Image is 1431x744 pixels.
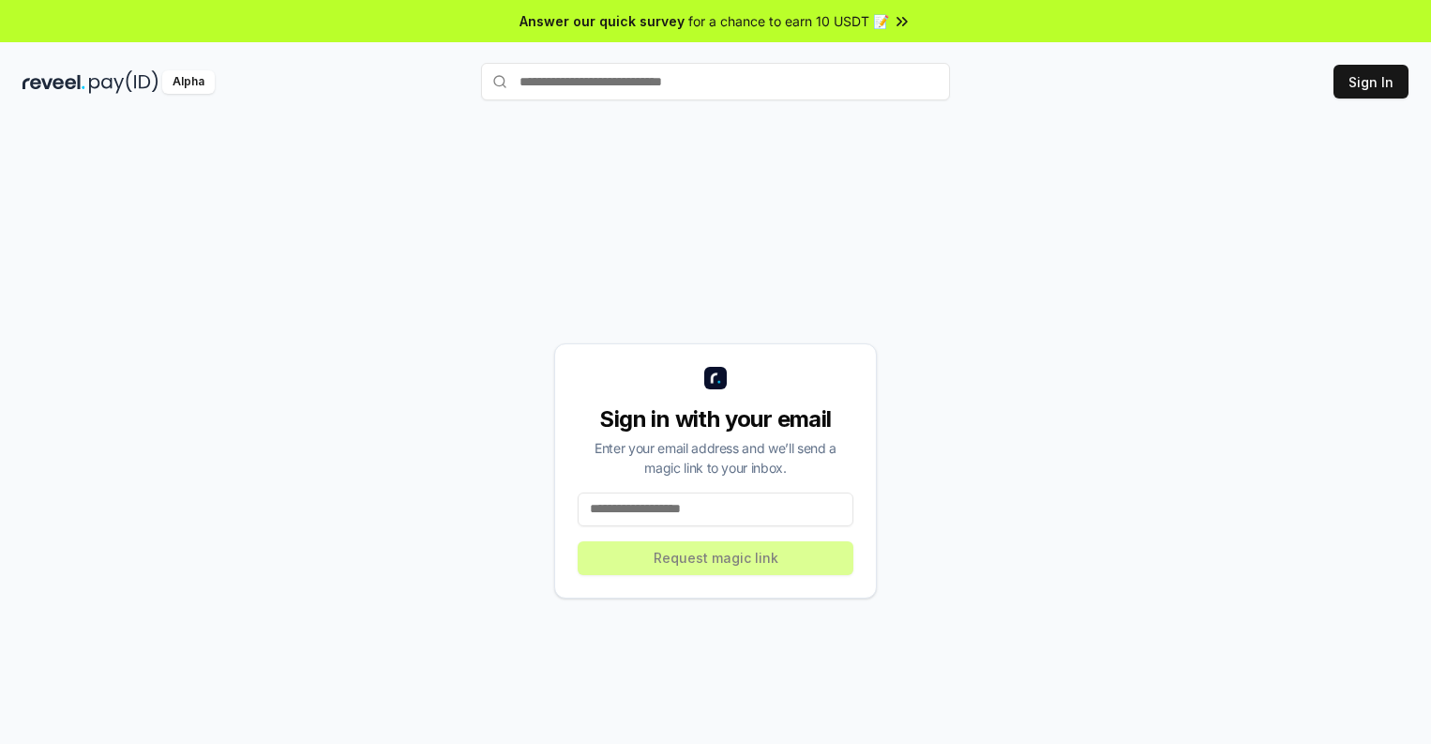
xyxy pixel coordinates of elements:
[520,11,685,31] span: Answer our quick survey
[23,70,85,94] img: reveel_dark
[704,367,727,389] img: logo_small
[162,70,215,94] div: Alpha
[578,404,853,434] div: Sign in with your email
[688,11,889,31] span: for a chance to earn 10 USDT 📝
[89,70,158,94] img: pay_id
[1333,65,1408,99] button: Sign In
[578,438,853,478] div: Enter your email address and we’ll send a magic link to your inbox.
